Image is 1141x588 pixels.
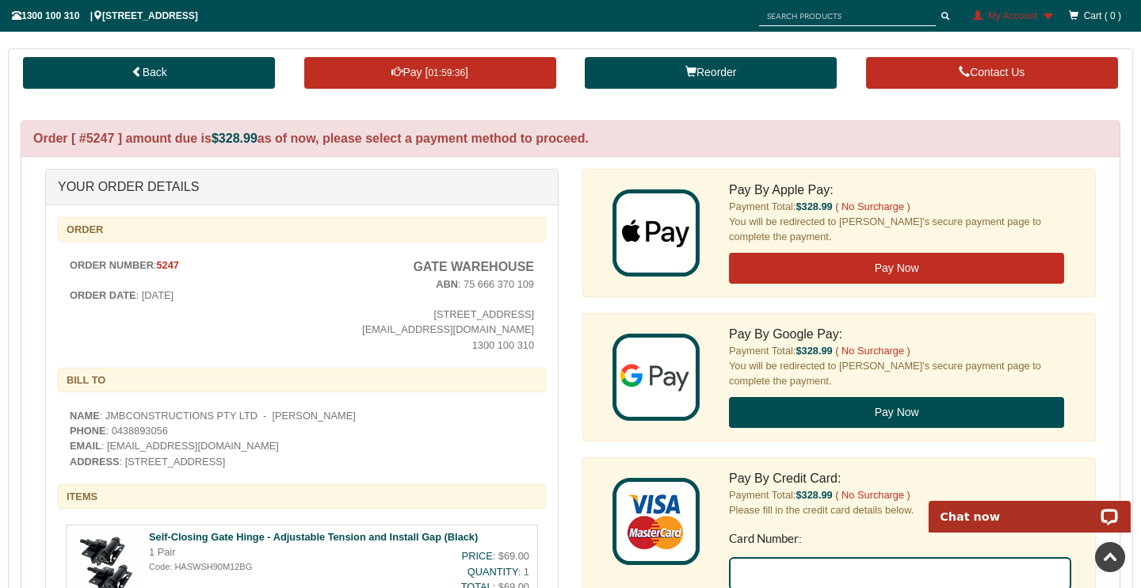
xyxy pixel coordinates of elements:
b: 5247 [157,259,179,271]
div: : 75 666 370 109 [STREET_ADDRESS] [EMAIL_ADDRESS][DOMAIN_NAME] 1300 100 310 [302,258,546,353]
div: : : [DATE] [58,258,302,304]
span: ( No Surcharge ) [835,200,910,212]
button: Pay Now [729,397,1064,429]
span: ( No Surcharge ) [835,345,910,357]
b: ITEMS [67,491,97,502]
span: $328.99 [796,345,832,357]
img: cardit_card.png [612,478,700,565]
h5: Pay By Credit Card: [729,470,1071,487]
b: ORDER [67,223,103,235]
button: Pay Now [729,253,1064,284]
a: Pay [01:59:36] [304,36,556,68]
h5: Pay By Google Pay: [729,326,1071,343]
input: SEARCH PRODUCTS [759,6,936,26]
div: YOUR ORDER DETAILS [46,170,558,205]
a: Reorder [585,57,837,89]
b: BILL TO [67,374,105,386]
strong: 01:59:36 [428,47,465,58]
b: Gate Warehouse [413,260,534,273]
span: $328.99 [796,200,832,212]
a: Back [23,57,275,89]
span: Cart ( 0 ) [1084,10,1121,21]
div: Payment Total: You will be redirected to [PERSON_NAME]'s secure payment page to complete the paym... [717,326,1083,429]
b: NAME [70,410,100,422]
span: QUANTITY [467,566,518,578]
span: Order [ #5247 ] amount due is as of now, please select a payment method to proceed. [33,132,589,145]
b: ORDER NUMBER [70,259,154,271]
img: apple_pay.png [612,189,700,277]
a: 2025 [95,196,174,229]
img: google_pay.png [612,334,700,421]
h5: Pay By Apple Pay: [729,181,1071,199]
span: $328.99 [212,132,258,145]
div: Payment Total: You will be redirected to [PERSON_NAME]'s secure payment page to complete the paym... [717,181,1083,284]
iframe: LiveChat chat widget [918,483,1141,533]
a: Self-Closing Gate Hinge - Adjustable Tension and Install Gap (Black) [149,531,478,543]
b: ADDRESS [70,456,120,468]
span: ( No Surcharge ) [835,489,910,501]
b: EMAIL [70,440,101,452]
span: PRICE [462,550,493,562]
span: $328.99 [796,489,832,501]
b: ABN [436,278,458,290]
div: Code: HASWSH90M12BG [149,560,373,574]
a: Contact Us [866,57,1118,89]
b: ORDER DATE [70,289,136,301]
span: 10 [12,205,26,220]
div: 1 Pair [149,544,373,559]
div: : JMBCONSTRUCTIONS PTY LTD - [PERSON_NAME] : 0438893056 : [EMAIL_ADDRESS][DOMAIN_NAME] : [STREET_... [58,408,546,469]
span: 2025 [107,205,135,220]
span: My Account [988,10,1037,21]
b: PHONE [70,425,106,437]
span: 1300 100 310 | [STREET_ADDRESS] [12,10,198,21]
